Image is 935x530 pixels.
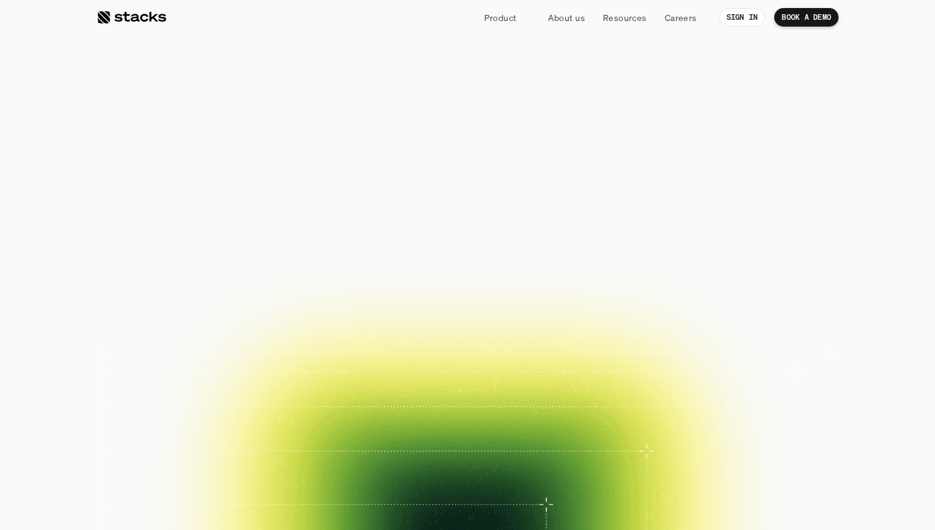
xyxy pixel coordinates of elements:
[286,353,317,359] h2: Case study
[177,374,250,424] a: Case study
[348,92,551,145] span: financial
[479,269,570,286] p: EXPLORE PRODUCT
[202,353,233,359] h2: Case study
[657,6,704,28] a: Careers
[202,413,233,420] h2: Case study
[603,11,647,24] p: Resources
[365,269,432,286] p: BOOK A DEMO
[548,11,585,24] p: About us
[262,314,335,364] a: Case study
[727,13,758,22] p: SIGN IN
[665,11,697,24] p: Careers
[516,314,589,364] a: Case study
[685,387,758,397] p: and more
[561,92,690,145] span: close.
[540,353,571,359] h2: Case study
[344,263,452,293] a: BOOK A DEMO
[245,92,338,145] span: The
[774,8,839,27] a: BOOK A DEMO
[262,374,335,424] a: Case study
[458,263,591,293] a: EXPLORE PRODUCT
[596,6,654,28] a: Resources
[321,212,615,248] p: Close your books faster, smarter, and risk-free with Stacks, the AI tool for accounting teams.
[719,8,766,27] a: SIGN IN
[540,6,592,28] a: About us
[484,11,517,24] p: Product
[782,13,831,22] p: BOOK A DEMO
[177,314,250,364] a: Case study
[321,145,614,198] span: Reimagined.
[286,413,317,420] h2: Case study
